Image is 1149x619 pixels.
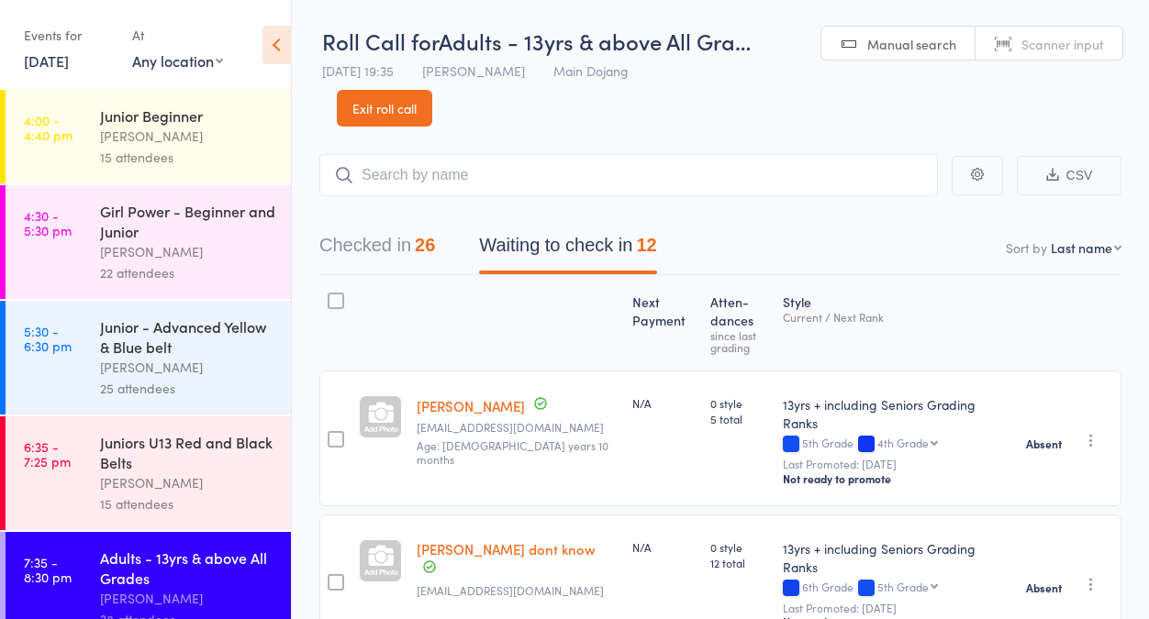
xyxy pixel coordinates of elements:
[422,61,525,80] span: [PERSON_NAME]
[783,458,1011,470] small: Last Promoted: [DATE]
[479,226,656,274] button: Waiting to check in12
[417,437,608,466] span: Age: [DEMOGRAPHIC_DATA] years 10 months
[100,493,275,514] div: 15 attendees
[24,439,71,469] time: 6:35 - 7:25 pm
[24,324,72,353] time: 5:30 - 6:30 pm
[783,437,1011,452] div: 5th Grade
[710,555,768,570] span: 12 total
[417,396,525,415] a: [PERSON_NAME]
[867,35,956,53] span: Manual search
[132,50,223,71] div: Any location
[417,584,618,597] small: 24961019@qq.com
[100,472,275,493] div: [PERSON_NAME]
[783,580,1011,596] div: 6th Grade
[319,154,938,196] input: Search by name
[100,241,275,262] div: [PERSON_NAME]
[783,539,1011,576] div: 13yrs + including Seniors Grading Ranks
[100,316,275,357] div: Junior - Advanced Yellow & Blue belt
[703,283,775,362] div: Atten­dances
[1026,580,1062,595] strong: Absent
[322,26,439,56] span: Roll Call for
[417,421,618,434] small: jade.atkins143@gmail.com
[24,20,114,50] div: Events for
[100,357,275,378] div: [PERSON_NAME]
[417,539,596,558] a: [PERSON_NAME] dont know
[24,208,72,238] time: 4:30 - 5:30 pm
[24,113,73,142] time: 4:00 - 4:40 pm
[6,301,291,415] a: 5:30 -6:30 pmJunior - Advanced Yellow & Blue belt[PERSON_NAME]25 attendees
[783,395,1011,432] div: 13yrs + including Seniors Grading Ranks
[322,61,394,80] span: [DATE] 19:35
[877,437,929,448] div: 4th Grade
[636,235,656,255] div: 12
[710,539,768,555] span: 0 style
[625,283,703,362] div: Next Payment
[100,588,275,609] div: [PERSON_NAME]
[877,580,929,592] div: 5th Grade
[100,147,275,168] div: 15 attendees
[710,411,768,426] span: 5 total
[775,283,1019,362] div: Style
[632,395,696,411] div: N/A
[1021,35,1104,53] span: Scanner input
[1006,238,1047,257] label: Sort by
[100,432,275,472] div: Juniors U13 Red and Black Belts
[783,471,1011,486] div: Not ready to promote
[100,105,275,126] div: Junior Beginner
[1051,238,1112,257] div: Last name
[553,61,629,80] span: Main Dojang
[1026,437,1062,451] strong: Absent
[100,201,275,241] div: Girl Power - Beginner and Junior
[337,90,432,127] a: Exit roll call
[415,235,435,255] div: 26
[710,329,768,353] div: since last grading
[100,378,275,399] div: 25 attendees
[710,395,768,411] span: 0 style
[632,539,696,555] div: N/A
[1017,156,1121,195] button: CSV
[100,126,275,147] div: [PERSON_NAME]
[100,262,275,283] div: 22 attendees
[24,50,69,71] a: [DATE]
[6,185,291,299] a: 4:30 -5:30 pmGirl Power - Beginner and Junior[PERSON_NAME]22 attendees
[319,226,435,274] button: Checked in26
[132,20,223,50] div: At
[439,26,751,56] span: Adults - 13yrs & above All Gra…
[6,416,291,530] a: 6:35 -7:25 pmJuniors U13 Red and Black Belts[PERSON_NAME]15 attendees
[100,547,275,588] div: Adults - 13yrs & above All Grades
[783,602,1011,614] small: Last Promoted: [DATE]
[6,90,291,183] a: 4:00 -4:40 pmJunior Beginner[PERSON_NAME]15 attendees
[24,555,72,584] time: 7:35 - 8:30 pm
[783,311,1011,323] div: Current / Next Rank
